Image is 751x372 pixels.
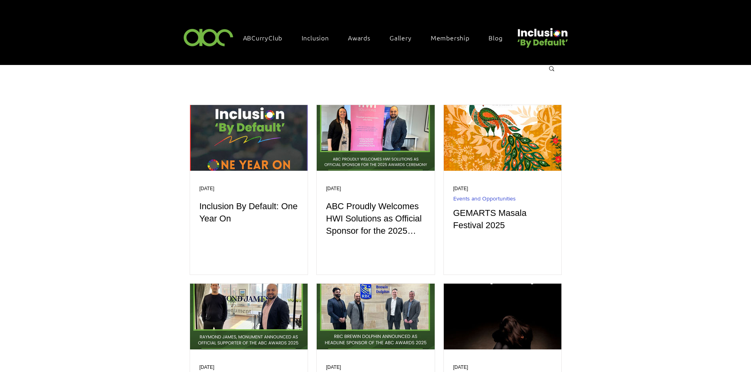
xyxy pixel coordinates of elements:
img: Raymond James, Monument Announced as Official Supporter of the ABC Awards 2025 [190,283,308,350]
img: Untitled design (22).png [515,21,569,49]
a: Gallery [386,29,424,46]
span: Aug 29 [200,186,215,191]
nav: Site [239,29,515,46]
a: Blog [485,29,514,46]
a: Inclusion By Default: One Year On [200,200,298,225]
img: ABC-Logo-Blank-Background-01-01-2.png [181,25,236,49]
a: ABCurryClub [239,29,295,46]
a: GEMARTS Masala Festival 2025 [453,207,552,232]
a: Events and Opportunities [453,195,516,202]
a: ABC Proudly Welcomes HWI Solutions as Official Sponsor for the 2025 Awards Ceremony [326,200,425,237]
span: Membership [431,33,470,42]
span: Jun 12 [453,186,468,191]
span: Awards [348,33,371,42]
a: Membership [427,29,481,46]
img: The Beautiful Chaos: Single Motherhood & Entrepreneurship [443,283,562,350]
span: Mar 20 [326,364,341,370]
div: Inclusion [298,29,341,46]
span: Gallery [390,33,412,42]
span: Inclusion [302,33,329,42]
div: Awards [344,29,382,46]
img: ABC Proudly Welcomes HWI Solutions as Official Sponsor for the 2025 Awards Ceremony [316,105,435,171]
img: Inclusion By Default: One Year On [190,105,308,171]
img: Masala Festival 2025 [443,105,562,171]
span: Jun 25 [326,186,341,191]
span: ABCurryClub [243,33,283,42]
img: RBC Brewin Dolphin Announced as Headline Sponsor of the ABC Awards 2025 [316,283,435,350]
div: Search [548,65,555,73]
span: Mar 7 [453,364,468,370]
span: Blog [489,33,502,42]
span: Apr 30 [200,364,215,370]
